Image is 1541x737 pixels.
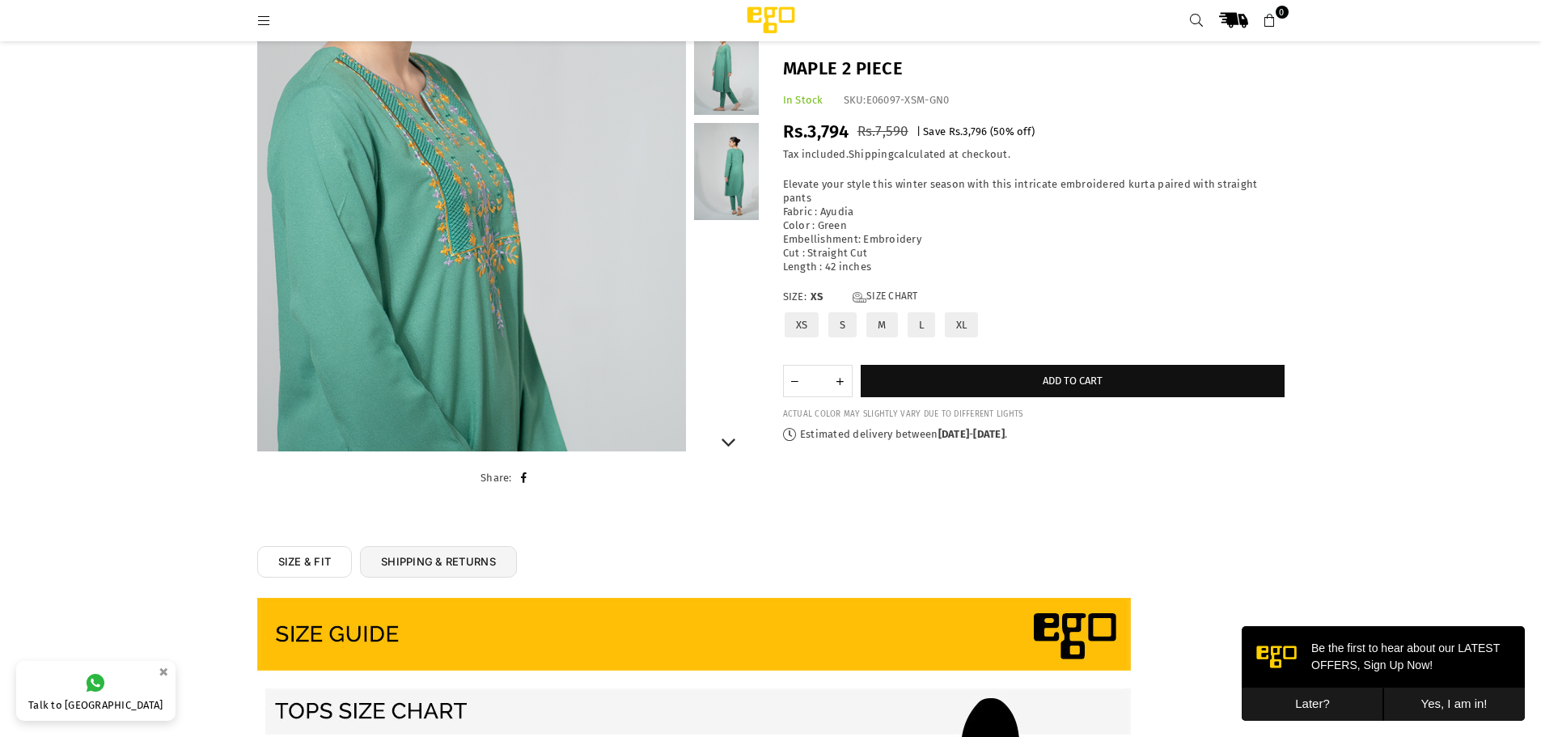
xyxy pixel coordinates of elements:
[943,311,980,339] label: XL
[783,290,1285,304] label: Size:
[990,125,1035,138] span: ( % off)
[938,428,970,440] time: [DATE]
[783,121,849,142] span: Rs.3,794
[783,178,1285,273] p: Elevate your style this winter season with this intricate embroidered kurta paired with straight ...
[811,290,843,304] span: XS
[154,659,173,685] button: ×
[849,148,894,161] a: Shipping
[844,94,950,108] div: SKU:
[1242,626,1525,721] iframe: webpush-onsite
[16,661,176,721] a: Talk to [GEOGRAPHIC_DATA]
[783,94,823,106] span: In Stock
[827,311,858,339] label: S
[906,311,937,339] label: L
[257,546,353,578] a: SIZE & FIT
[865,311,899,339] label: M
[481,472,512,484] span: Share:
[993,125,1005,138] span: 50
[250,14,279,26] a: Menu
[1255,6,1285,35] a: 0
[783,409,1285,420] div: ACTUAL COLOR MAY SLIGHTLY VARY DUE TO DIFFERENT LIGHTS
[783,428,1285,442] p: Estimated delivery between - .
[857,123,908,140] span: Rs.7,590
[783,148,1285,162] div: Tax included. calculated at checkout.
[861,365,1285,397] button: Add to cart
[783,365,853,397] quantity-input: Quantity
[714,427,743,455] button: Next
[1276,6,1289,19] span: 0
[853,290,918,304] a: Size Chart
[1183,6,1212,35] a: Search
[866,94,950,106] span: E06097-XSM-GN0
[360,546,517,578] a: SHIPPING & RETURNS
[949,125,988,138] span: Rs.3,796
[917,125,921,138] span: |
[783,57,1285,82] h1: Maple 2 piece
[1043,375,1103,387] span: Add to cart
[923,125,946,138] span: Save
[783,311,821,339] label: XS
[702,4,840,36] img: Ego
[973,428,1005,440] time: [DATE]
